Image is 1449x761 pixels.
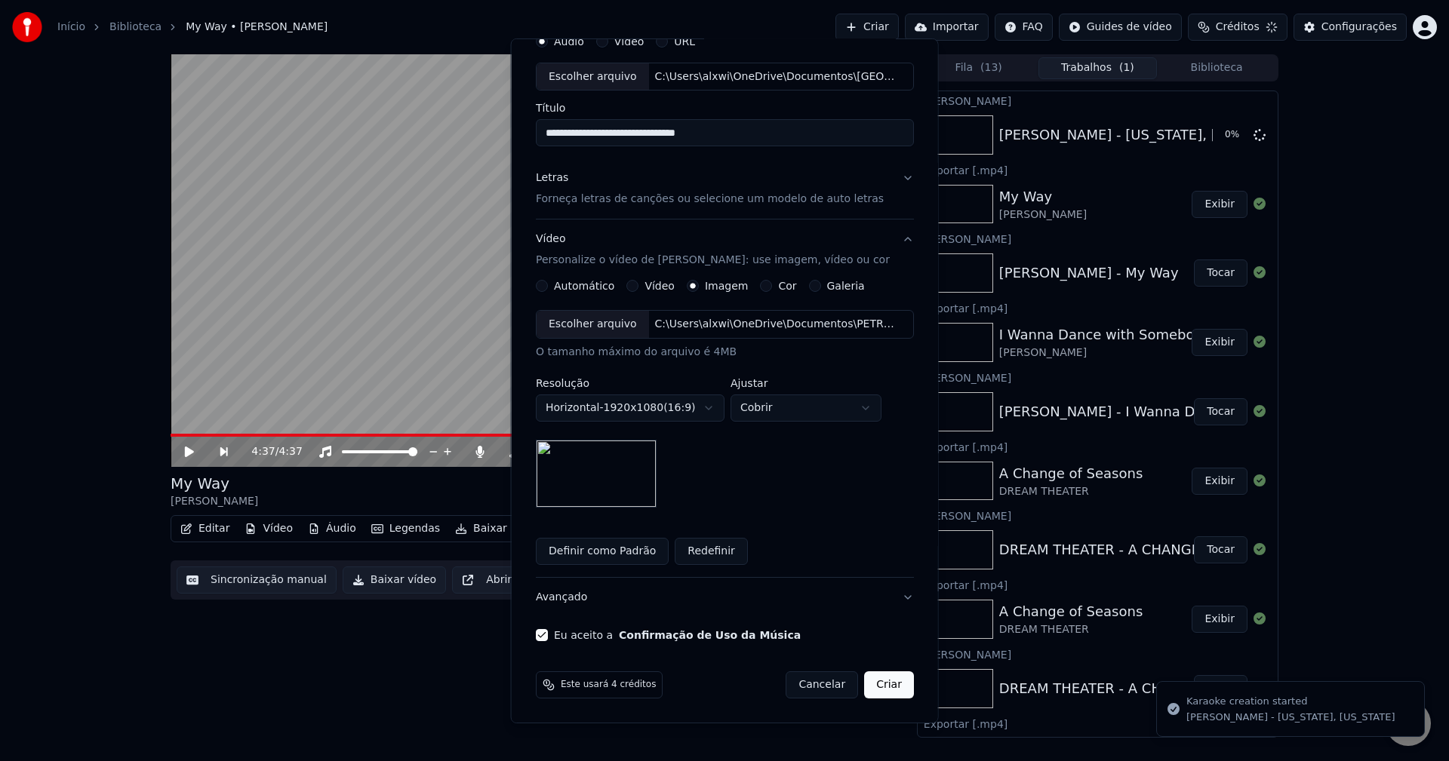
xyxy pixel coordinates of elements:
label: Automático [554,281,614,291]
label: Áudio [554,35,584,46]
div: Vídeo [536,232,890,268]
p: Forneça letras de canções ou selecione um modelo de auto letras [536,192,884,207]
button: LetrasForneça letras de canções ou selecione um modelo de auto letras [536,158,914,219]
button: Redefinir [675,538,748,565]
div: C:\Users\alxwi\OneDrive\Documentos\PETROPOLIS\KARAOKE_ESPECIAL\INTRO_MARCA\CAPA_YOUTUBE\ART\[PERS... [648,317,905,332]
label: Ajustar [731,378,881,388]
div: Escolher arquivo [537,63,649,90]
div: O tamanho máximo do arquivo é 4MB [536,345,914,360]
button: Avançado [536,578,914,617]
button: Cancelar [786,671,858,698]
button: Criar [864,671,914,698]
p: Personalize o vídeo de [PERSON_NAME]: use imagem, vídeo ou cor [536,253,890,268]
div: VídeoPersonalize o vídeo de [PERSON_NAME]: use imagem, vídeo ou cor [536,280,914,577]
label: Imagem [704,281,747,291]
label: URL [674,35,695,46]
label: Vídeo [614,35,644,46]
div: Letras [536,170,568,186]
label: Eu aceito a [554,630,801,640]
label: Título [536,103,914,113]
label: Vídeo [645,281,675,291]
div: C:\Users\alxwi\OneDrive\Documentos\[GEOGRAPHIC_DATA]\KARAOKE_ESPECIAL\[PERSON_NAME] - [US_STATE],... [648,69,905,84]
label: Resolução [536,378,724,388]
button: Eu aceito a [619,630,801,640]
label: Galeria [826,281,864,291]
label: Cor [778,281,796,291]
button: Definir como Padrão [536,538,669,565]
span: Este usará 4 créditos [561,679,656,691]
button: VídeoPersonalize o vídeo de [PERSON_NAME]: use imagem, vídeo ou cor [536,219,914,280]
div: Escolher arquivo [537,311,649,338]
